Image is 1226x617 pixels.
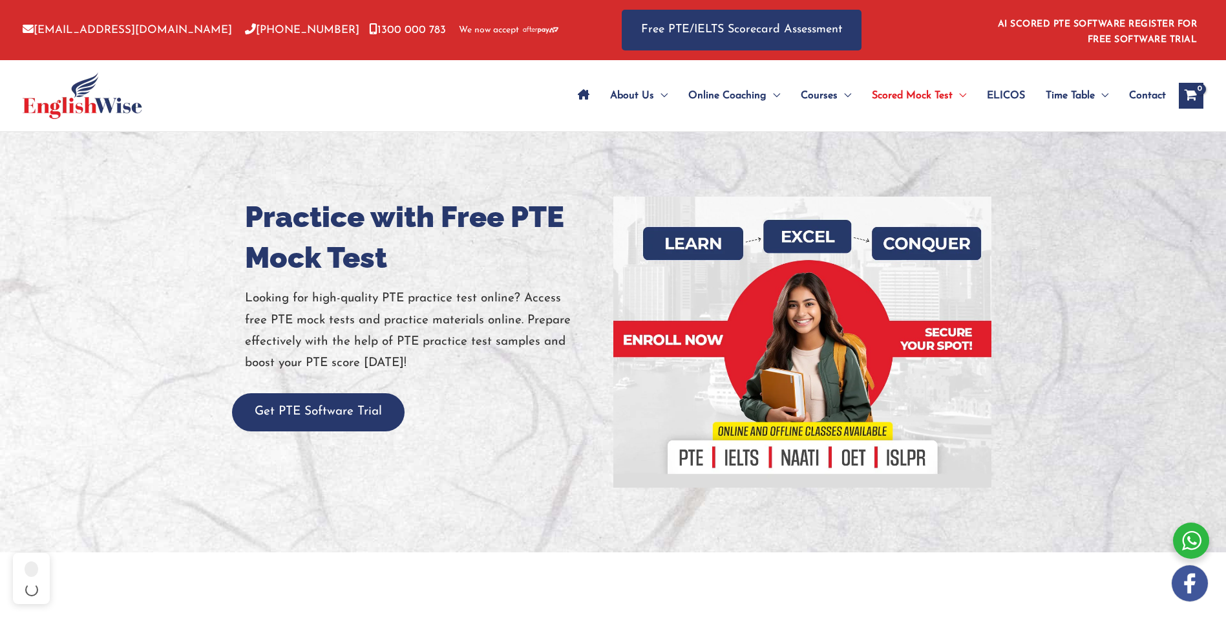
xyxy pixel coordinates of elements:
[678,73,790,118] a: Online CoachingMenu Toggle
[600,73,678,118] a: About UsMenu Toggle
[654,73,668,118] span: Menu Toggle
[801,73,838,118] span: Courses
[838,73,851,118] span: Menu Toggle
[1172,565,1208,601] img: white-facebook.png
[1095,73,1108,118] span: Menu Toggle
[1035,73,1119,118] a: Time TableMenu Toggle
[987,73,1025,118] span: ELICOS
[232,393,405,431] button: Get PTE Software Trial
[1046,73,1095,118] span: Time Table
[790,73,861,118] a: CoursesMenu Toggle
[245,288,604,374] p: Looking for high-quality PTE practice test online? Access free PTE mock tests and practice materi...
[766,73,780,118] span: Menu Toggle
[622,10,861,50] a: Free PTE/IELTS Scorecard Assessment
[369,25,446,36] a: 1300 000 783
[953,73,966,118] span: Menu Toggle
[990,9,1203,51] aside: Header Widget 1
[23,72,142,119] img: cropped-ew-logo
[861,73,977,118] a: Scored Mock TestMenu Toggle
[872,73,953,118] span: Scored Mock Test
[977,73,1035,118] a: ELICOS
[459,24,519,37] span: We now accept
[998,19,1198,45] a: AI SCORED PTE SOFTWARE REGISTER FOR FREE SOFTWARE TRIAL
[1179,83,1203,109] a: View Shopping Cart, empty
[245,25,359,36] a: [PHONE_NUMBER]
[610,73,654,118] span: About Us
[1129,73,1166,118] span: Contact
[232,406,405,418] a: Get PTE Software Trial
[1119,73,1166,118] a: Contact
[23,25,232,36] a: [EMAIL_ADDRESS][DOMAIN_NAME]
[567,73,1166,118] nav: Site Navigation: Main Menu
[245,197,604,278] h1: Practice with Free PTE Mock Test
[523,27,558,34] img: Afterpay-Logo
[688,73,766,118] span: Online Coaching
